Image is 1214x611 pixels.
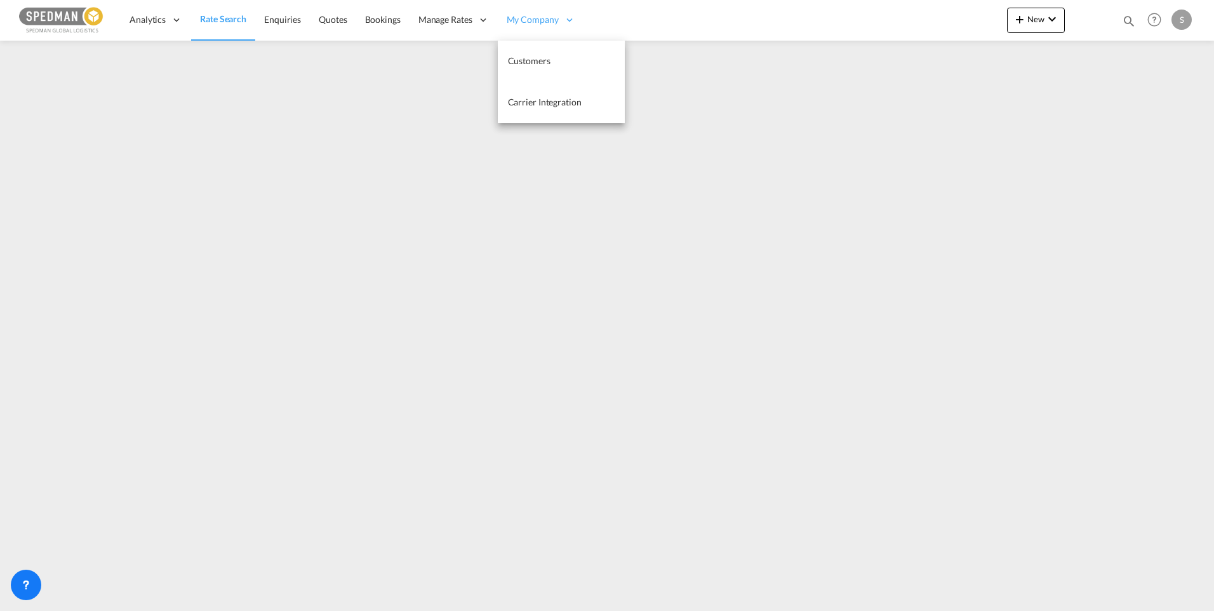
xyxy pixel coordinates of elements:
[508,97,582,107] span: Carrier Integration
[264,14,301,25] span: Enquiries
[200,13,246,24] span: Rate Search
[130,13,166,26] span: Analytics
[1144,9,1165,30] span: Help
[1144,9,1171,32] div: Help
[498,82,625,123] a: Carrier Integration
[319,14,347,25] span: Quotes
[498,41,625,82] a: Customers
[1122,14,1136,28] md-icon: icon-magnify
[1044,11,1060,27] md-icon: icon-chevron-down
[418,13,472,26] span: Manage Rates
[1012,11,1027,27] md-icon: icon-plus 400-fg
[1171,10,1192,30] div: S
[507,13,559,26] span: My Company
[1007,8,1065,33] button: icon-plus 400-fgNewicon-chevron-down
[508,55,550,66] span: Customers
[1122,14,1136,33] div: icon-magnify
[19,6,105,34] img: c12ca350ff1b11efb6b291369744d907.png
[1012,14,1060,24] span: New
[365,14,401,25] span: Bookings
